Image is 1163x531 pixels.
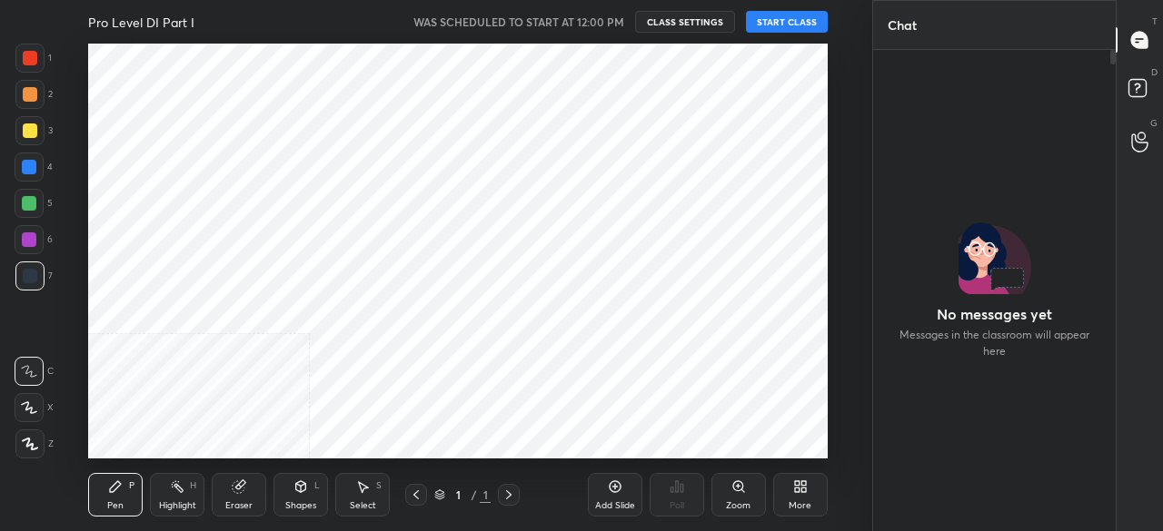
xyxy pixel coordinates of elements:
div: Eraser [225,501,253,510]
div: Pen [107,501,124,510]
div: 7 [15,261,53,290]
div: 1 [15,44,52,73]
div: C [15,357,54,386]
div: 6 [15,225,53,254]
p: T [1152,15,1158,28]
div: P [129,481,134,490]
div: / [471,489,476,500]
div: X [15,393,54,422]
div: Zoom [726,501,750,510]
div: H [190,481,196,490]
p: Chat [873,1,931,49]
h4: Pro Level DI Part I [88,14,194,31]
h5: WAS SCHEDULED TO START AT 12:00 PM [413,14,624,30]
div: More [789,501,811,510]
p: G [1150,116,1158,130]
div: 1 [480,487,491,503]
div: Highlight [159,501,196,510]
div: 1 [449,489,467,500]
button: CLASS SETTINGS [635,11,735,33]
div: Select [350,501,376,510]
button: START CLASS [746,11,828,33]
div: 3 [15,116,53,145]
div: 2 [15,80,53,109]
div: L [314,481,320,490]
div: Shapes [285,501,316,510]
div: 4 [15,152,53,182]
div: 5 [15,189,53,218]
p: D [1151,65,1158,79]
div: S [376,481,382,490]
div: Z [15,429,54,458]
div: Add Slide [595,501,635,510]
